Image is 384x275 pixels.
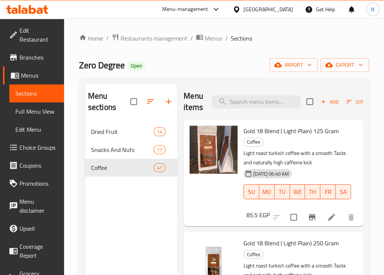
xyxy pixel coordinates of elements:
[88,90,130,113] h2: Menu sections
[278,186,287,197] span: TU
[162,5,208,14] div: Menu-management
[19,224,58,233] span: Upsell
[121,34,187,43] span: Restaurants management
[318,96,342,108] span: Add item
[371,5,374,14] span: N
[225,34,228,43] li: /
[19,161,58,170] span: Coupons
[276,60,312,70] span: import
[184,90,203,113] h2: Menu items
[293,186,302,197] span: WE
[3,237,64,264] a: Coverage Report
[342,96,372,108] span: Sort items
[250,170,292,177] span: [DATE] 06:40 AM
[79,33,369,43] nav: breadcrumb
[247,210,270,220] h6: 85.5 EGP
[15,107,58,116] span: Full Menu View
[308,186,317,197] span: TH
[106,34,109,43] li: /
[327,213,336,222] a: Edit menu item
[154,163,166,172] div: items
[339,186,348,197] span: SA
[190,126,238,174] img: Gold 18 Blend ( Light Plain) 125 Gram
[302,94,318,110] span: Select section
[303,208,321,226] button: Branch-specific-item
[3,156,64,174] a: Coupons
[244,138,263,146] span: Coffee
[3,48,64,66] a: Branches
[142,93,160,111] span: Sort sections
[154,127,166,136] div: items
[3,174,64,192] a: Promotions
[19,179,58,188] span: Promotions
[244,5,293,14] div: [GEOGRAPHIC_DATA]
[154,146,165,153] span: 17
[231,34,252,43] span: Sections
[244,138,264,147] div: Coffee
[320,184,336,199] button: FR
[205,34,222,43] span: Menus
[3,21,64,48] a: Edit Restaurant
[91,163,154,172] span: Coffee
[342,208,360,226] button: delete
[91,145,154,154] span: Snacks And Nuts
[154,164,165,171] span: 41
[15,125,58,134] span: Edit Menu
[154,145,166,154] div: items
[19,143,58,152] span: Choice Groups
[15,89,58,98] span: Sections
[244,237,339,249] span: Gold 18 Blend ( Light Plain) 250 Gram
[244,125,339,137] span: Gold 18 Blend ( Light Plain) 125 Gram
[347,98,367,106] span: Sort
[3,138,64,156] a: Choice Groups
[320,98,340,106] span: Add
[3,219,64,237] a: Upsell
[244,184,259,199] button: SU
[128,63,145,69] span: Open
[19,242,58,260] span: Coverage Report
[259,184,275,199] button: MO
[79,34,103,43] a: Home
[85,141,178,159] div: Snacks And Nuts17
[9,84,64,102] a: Sections
[286,209,302,225] span: Select to update
[345,96,369,108] button: Sort
[79,57,125,74] span: Zero Degree
[275,184,290,199] button: TU
[3,192,64,219] a: Menu disclaimer
[128,62,145,71] div: Open
[19,197,58,215] span: Menu disclaimer
[262,186,272,197] span: MO
[85,120,178,180] nav: Menu sections
[85,123,178,141] div: Dried Fruit14
[9,102,64,120] a: Full Menu View
[244,250,263,259] span: Coffee
[19,53,58,62] span: Branches
[212,95,300,108] input: search
[290,184,305,199] button: WE
[19,26,58,44] span: Edit Restaurant
[112,33,187,43] a: Restaurants management
[270,58,318,72] button: import
[321,58,369,72] button: export
[190,34,193,43] li: /
[160,93,178,111] button: Add section
[196,33,222,43] a: Menus
[85,159,178,177] div: Coffee41
[305,184,320,199] button: TH
[244,149,351,167] p: Light roast turkish coffee with a smooth Taste and naturally high caffeine kick
[327,60,363,70] span: export
[323,186,333,197] span: FR
[154,128,165,135] span: 14
[336,184,351,199] button: SA
[318,96,342,108] button: Add
[247,186,256,197] span: SU
[21,71,58,80] span: Menus
[9,120,64,138] a: Edit Menu
[91,127,154,136] span: Dried Fruit
[3,66,64,84] a: Menus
